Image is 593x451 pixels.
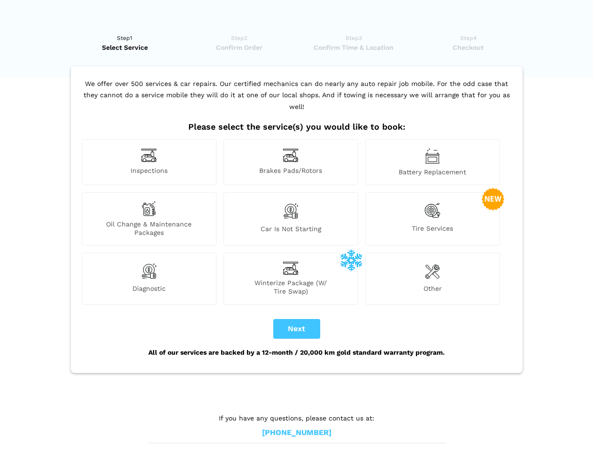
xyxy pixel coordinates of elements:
span: Checkout [414,43,523,52]
p: If you have any questions, please contact us at: [149,413,445,423]
a: Step2 [185,33,293,52]
span: Tire Services [366,224,500,237]
a: Step4 [414,33,523,52]
span: Battery Replacement [366,168,500,176]
span: Confirm Time & Location [300,43,408,52]
h2: Please select the service(s) you would like to book: [79,122,514,132]
span: Diagnostic [82,284,216,295]
span: Select Service [71,43,179,52]
span: Inspections [82,166,216,176]
span: Car is not starting [224,225,358,237]
a: Step3 [300,33,408,52]
p: We offer over 500 services & car repairs. Our certified mechanics can do nearly any auto repair j... [79,78,514,122]
span: Other [366,284,500,295]
a: Step1 [71,33,179,52]
span: Confirm Order [185,43,293,52]
span: Winterize Package (W/ Tire Swap) [224,279,358,295]
button: Next [273,319,320,339]
img: new-badge-2-48.png [482,188,504,210]
a: [PHONE_NUMBER] [262,428,331,438]
div: All of our services are backed by a 12-month / 20,000 km gold standard warranty program. [79,339,514,366]
span: Oil Change & Maintenance Packages [82,220,216,237]
span: Brakes Pads/Rotors [224,166,358,176]
img: winterize-icon_1.png [340,249,362,271]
